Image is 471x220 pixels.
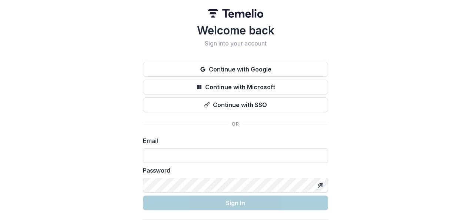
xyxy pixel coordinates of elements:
h1: Welcome back [143,24,328,37]
button: Sign In [143,196,328,210]
button: Continue with SSO [143,97,328,112]
button: Toggle password visibility [315,179,327,191]
img: Temelio [208,9,263,18]
button: Continue with Microsoft [143,80,328,94]
label: Email [143,136,324,145]
label: Password [143,166,324,175]
h2: Sign into your account [143,40,328,47]
button: Continue with Google [143,62,328,77]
